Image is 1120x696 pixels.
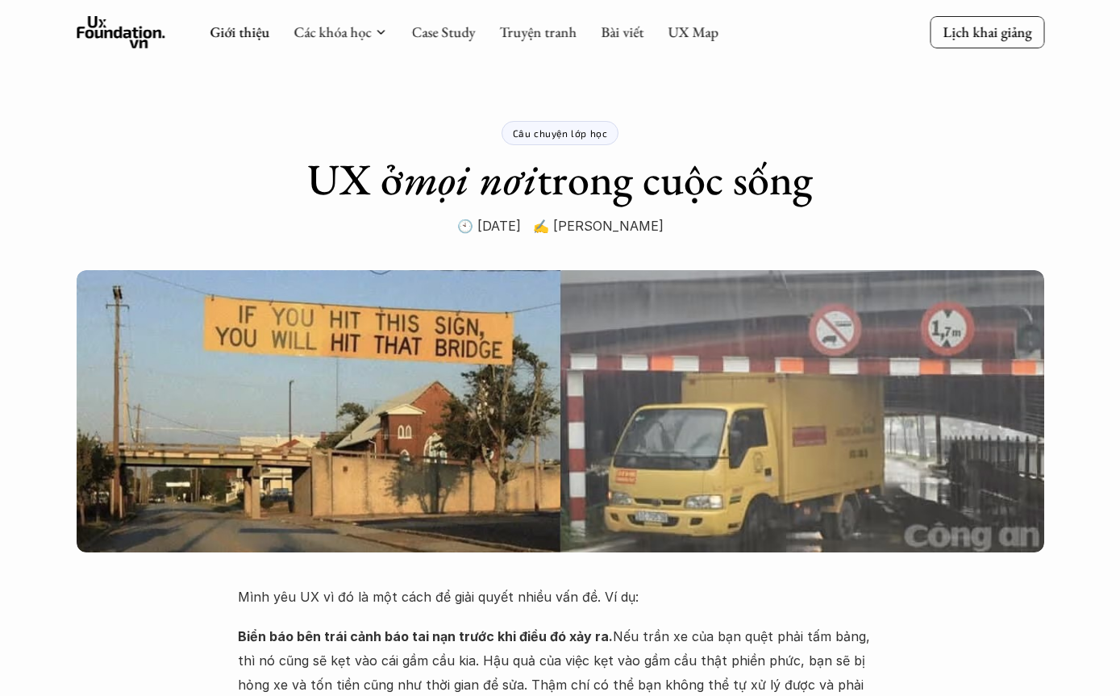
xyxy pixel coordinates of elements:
[513,127,608,139] p: Câu chuyện lớp học
[457,214,664,238] p: 🕙 [DATE] ✍️ [PERSON_NAME]
[411,23,475,41] a: Case Study
[499,23,577,41] a: Truyện tranh
[238,585,883,609] p: Mình yêu UX vì đó là một cách để giải quyết nhiều vấn đề. Ví dụ:
[294,23,371,41] a: Các khóa học
[210,23,269,41] a: Giới thiệu
[238,628,613,644] strong: Biển báo bên trái cảnh báo tai nạn trước khi điều đó xảy ra.
[307,153,813,206] h1: UX ở trong cuộc sống
[943,23,1031,41] p: Lịch khai giảng
[403,151,537,207] em: mọi nơi
[668,23,718,41] a: UX Map
[930,16,1044,48] a: Lịch khai giảng
[601,23,643,41] a: Bài viết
